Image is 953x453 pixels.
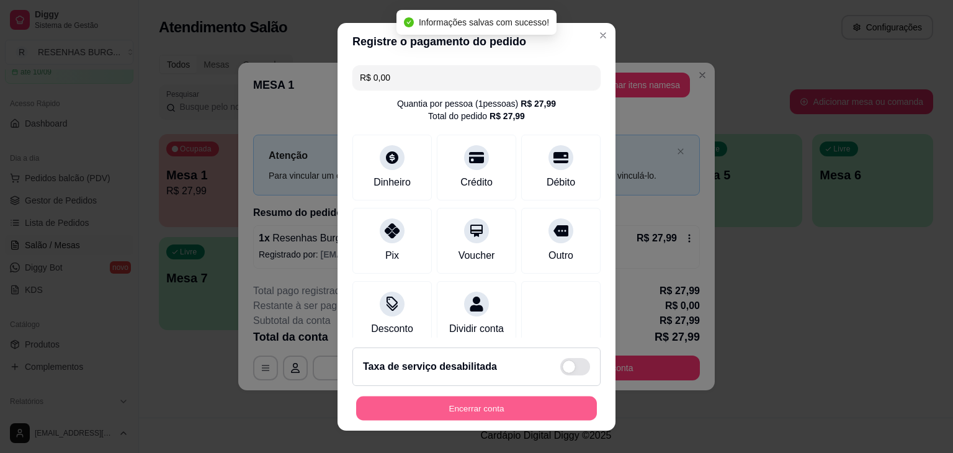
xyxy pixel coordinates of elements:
button: Close [593,25,613,45]
div: Crédito [460,175,493,190]
div: Total do pedido [428,110,525,122]
div: Pix [385,248,399,263]
button: Encerrar conta [356,396,597,420]
div: Dividir conta [449,321,504,336]
input: Ex.: hambúrguer de cordeiro [360,65,593,90]
span: Informações salvas com sucesso! [419,17,549,27]
div: Débito [547,175,575,190]
header: Registre o pagamento do pedido [338,23,615,60]
div: Desconto [371,321,413,336]
h2: Taxa de serviço desabilitada [363,359,497,374]
span: check-circle [404,17,414,27]
div: R$ 27,99 [521,97,556,110]
div: R$ 27,99 [490,110,525,122]
div: Dinheiro [374,175,411,190]
div: Outro [548,248,573,263]
div: Voucher [459,248,495,263]
div: Quantia por pessoa ( 1 pessoas) [397,97,556,110]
